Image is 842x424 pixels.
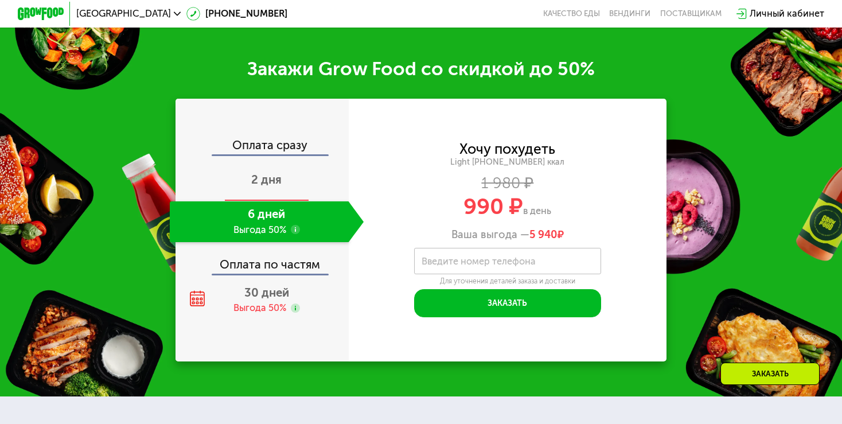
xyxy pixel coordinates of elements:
[349,157,667,168] div: Light [PHONE_NUMBER] ккал
[529,228,564,241] span: ₽
[422,258,536,264] label: Введите номер телефона
[750,7,824,21] div: Личный кабинет
[529,228,558,241] span: 5 940
[459,143,555,156] div: Хочу похудеть
[177,139,349,155] div: Оплата сразу
[414,289,601,317] button: Заказать
[414,277,601,286] div: Для уточнения деталей заказа и доставки
[543,9,600,18] a: Качество еды
[233,302,286,315] div: Выгода 50%
[349,228,667,241] div: Ваша выгода —
[523,205,551,216] span: в день
[660,9,722,18] div: поставщикам
[251,173,282,186] span: 2 дня
[177,247,349,274] div: Оплата по частям
[609,9,650,18] a: Вендинги
[720,363,820,385] div: Заказать
[463,193,523,220] span: 990 ₽
[76,9,171,18] span: [GEOGRAPHIC_DATA]
[349,177,667,190] div: 1 980 ₽
[186,7,287,21] a: [PHONE_NUMBER]
[244,286,289,299] span: 30 дней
